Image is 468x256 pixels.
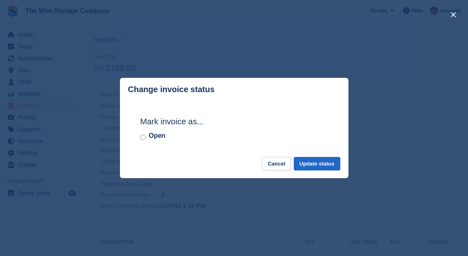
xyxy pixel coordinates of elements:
label: Open [149,131,166,141]
button: Cancel [262,157,291,170]
p: Change invoice status [128,85,215,94]
button: close [447,8,460,21]
button: Update status [294,157,340,170]
h2: Mark invoice as... [140,115,328,128]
